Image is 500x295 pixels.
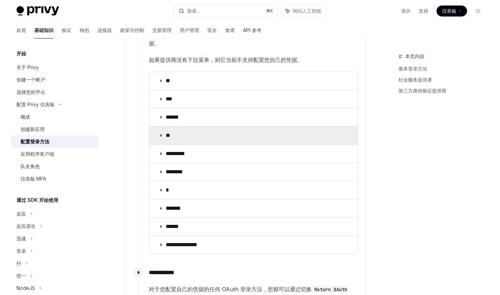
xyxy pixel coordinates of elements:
a: 第三方身份验证提供商 [398,85,489,96]
a: 仪表板 MFA [11,173,99,185]
font: 用户管理 [180,27,199,33]
a: 政策与控制 [120,22,144,39]
a: 关于 Privy [11,61,99,74]
font: 第三方身份验证提供商 [398,88,446,94]
a: 支持 [419,8,428,14]
font: 队友角色 [21,163,40,169]
font: 交易管理 [152,27,172,33]
font: 本页内容 [405,53,425,59]
a: 概述 [11,111,99,123]
font: 统一 [16,273,26,278]
font: 基础知识 [34,27,54,33]
a: 欢迎 [16,22,26,39]
a: API 参考 [243,22,261,39]
font: 配置登录方法 [21,139,49,144]
a: 应用程序客户端 [11,148,99,160]
a: 演示 [401,8,410,14]
font: 欢迎 [16,27,26,33]
a: 验证 [62,22,71,39]
img: 灯光标志 [16,6,59,16]
font: K [270,8,273,13]
font: API 参考 [243,27,261,33]
button: 切换暗模式 [473,6,484,17]
font: 创建新应用 [21,126,45,132]
a: 创建一个帐户 [11,74,99,86]
font: 政策与控制 [120,27,144,33]
font: 社会服务提供者 [398,77,432,83]
a: 创建新应用 [11,123,99,135]
font: 钱包 [80,27,89,33]
font: 安卓 [16,248,26,254]
a: 钱包 [80,22,89,39]
font: 安全 [207,27,217,33]
a: 基础知识 [34,22,54,39]
font: NodeJS [16,285,35,291]
font: 开始 [16,51,26,56]
font: 应用程序客户端 [21,151,54,157]
button: 询问人工智能 [281,5,326,17]
font: 食谱 [225,27,235,33]
font: 扑 [16,260,21,266]
font: 基本登录方法 [398,66,427,72]
font: 仪表板 MFA [21,176,46,182]
font: 如果提供商没有下拉菜单，则它当前不支持配置您自己的凭据。 [149,56,303,63]
font: 验证 [62,27,71,33]
a: 连接器 [97,22,112,39]
a: 基本登录方法 [398,63,489,74]
a: 仪表板 [437,6,467,17]
font: 通过 SDK 开始使用 [16,197,58,203]
font: 关于 Privy [16,64,39,70]
a: 选择您的平台 [11,86,99,98]
font: 搜索... [187,8,200,14]
font: ⌘ [266,8,270,13]
font: 创建一个帐户 [16,77,45,83]
font: 反应 [16,211,26,217]
a: 队友角色 [11,160,99,173]
a: 用户管理 [180,22,199,39]
a: 安全 [207,22,217,39]
a: 配置登录方法 [11,135,99,148]
a: 社会服务提供者 [398,74,489,85]
font: 询问人工智能 [292,8,321,14]
font: 对于您配置自己的凭据的任何 OAuth 登录方法，您都可以通过切换 [149,286,312,293]
button: 搜索...⌘K [174,5,277,17]
font: 选择您的平台 [16,89,45,95]
a: 交易管理 [152,22,172,39]
font: 概述 [21,114,30,120]
font: 仪表板 [442,8,456,14]
font: 反应原生 [16,223,36,229]
font: 配置 Privy 仪表板 [16,101,55,107]
font: 连接器 [97,27,112,33]
font: 迅速 [16,236,26,241]
a: 食谱 [225,22,235,39]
